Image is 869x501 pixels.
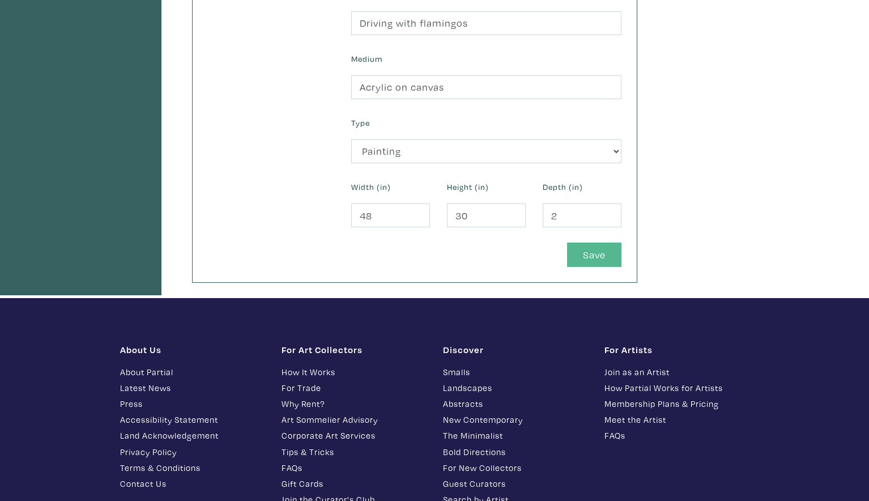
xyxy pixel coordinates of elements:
[443,397,587,410] a: Abstracts
[282,366,426,379] a: How It Works
[120,461,265,474] a: Terms & Conditions
[120,397,265,410] a: Press
[120,413,265,426] a: Accessibility Statement
[351,117,370,129] label: Type
[604,381,749,394] a: How Partial Works for Artists
[443,477,587,490] a: Guest Curators
[282,445,426,458] a: Tips & Tricks
[443,461,587,474] a: For New Collectors
[120,445,265,458] a: Privacy Policy
[282,477,426,490] a: Gift Cards
[443,413,587,426] a: New Contemporary
[567,243,621,267] button: Save
[282,429,426,442] a: Corporate Art Services
[443,344,587,355] h1: Discover
[604,366,749,379] a: Join as an Artist
[604,397,749,410] a: Membership Plans & Pricing
[120,477,265,490] a: Contact Us
[282,381,426,394] a: For Trade
[120,381,265,394] a: Latest News
[443,429,587,442] a: The Minimalist
[447,181,489,193] label: Height (in)
[282,397,426,410] a: Why Rent?
[282,413,426,426] a: Art Sommelier Advisory
[120,429,265,442] a: Land Acknowledgement
[543,181,583,193] label: Depth (in)
[443,445,587,458] a: Bold Directions
[604,413,749,426] a: Meet the Artist
[282,461,426,474] a: FAQs
[604,344,749,355] h1: For Artists
[120,344,265,355] h1: About Us
[351,75,621,100] input: Ex. Acrylic on canvas, giclee on photo paper
[604,429,749,442] a: FAQs
[443,366,587,379] a: Smalls
[351,53,382,65] label: Medium
[443,381,587,394] a: Landscapes
[120,366,265,379] a: About Partial
[351,181,391,193] label: Width (in)
[282,344,426,355] h1: For Art Collectors
[543,203,621,228] input: (optional)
